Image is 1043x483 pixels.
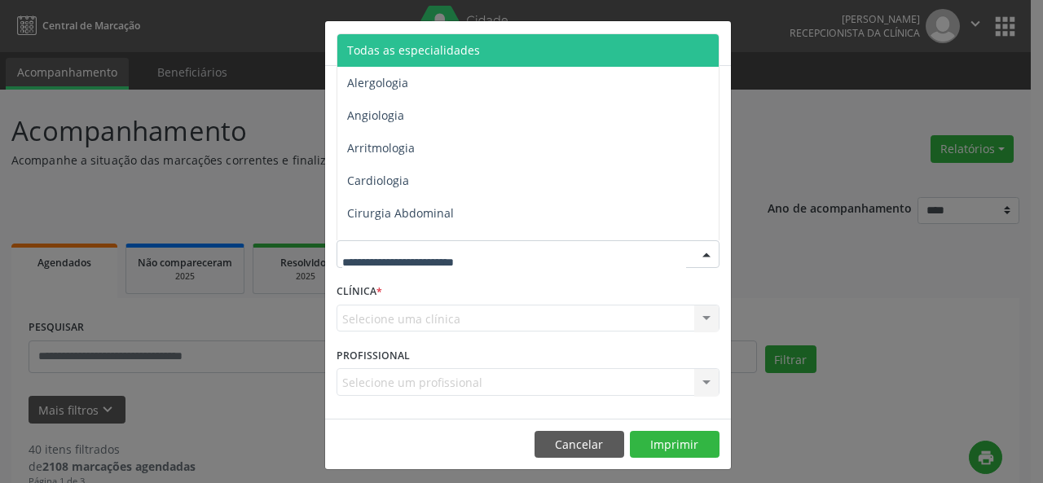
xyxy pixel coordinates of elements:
[347,238,447,253] span: Cirurgia Bariatrica
[698,21,731,61] button: Close
[347,173,409,188] span: Cardiologia
[337,279,382,305] label: CLÍNICA
[630,431,720,459] button: Imprimir
[337,33,523,54] h5: Relatório de agendamentos
[347,108,404,123] span: Angiologia
[347,140,415,156] span: Arritmologia
[337,343,410,368] label: PROFISSIONAL
[347,75,408,90] span: Alergologia
[535,431,624,459] button: Cancelar
[347,205,454,221] span: Cirurgia Abdominal
[347,42,480,58] span: Todas as especialidades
